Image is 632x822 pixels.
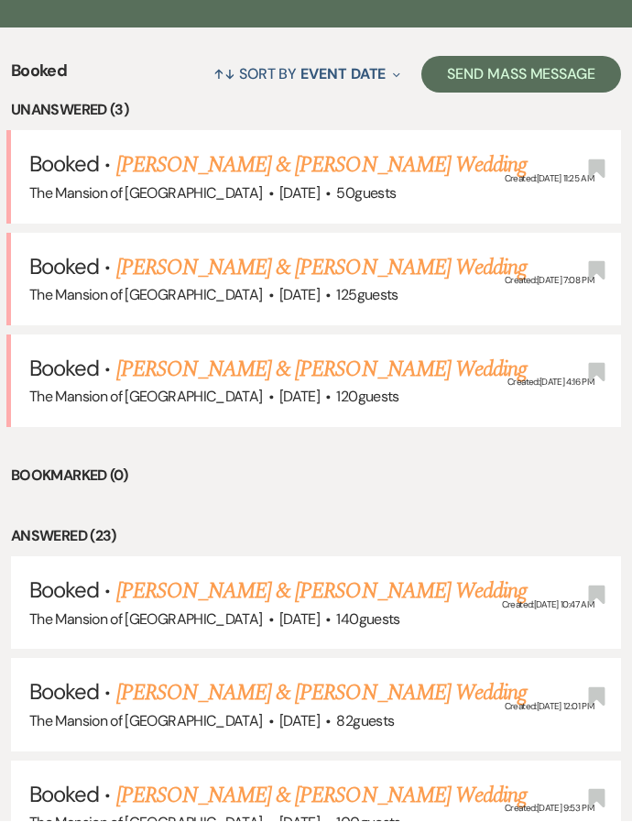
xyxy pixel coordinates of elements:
[29,781,99,809] span: Booked
[336,388,398,407] span: 120 guests
[279,184,320,203] span: [DATE]
[116,252,527,285] a: [PERSON_NAME] & [PERSON_NAME] Wedding
[421,57,621,93] button: Send Mass Message
[336,286,398,305] span: 125 guests
[505,701,594,713] span: Created: [DATE] 12:01 PM
[116,149,527,182] a: [PERSON_NAME] & [PERSON_NAME] Wedding
[505,803,594,815] span: Created: [DATE] 9:53 PM
[279,712,320,731] span: [DATE]
[29,184,263,203] span: The Mansion of [GEOGRAPHIC_DATA]
[29,678,99,707] span: Booked
[29,286,263,305] span: The Mansion of [GEOGRAPHIC_DATA]
[206,50,408,99] button: Sort By Event Date
[279,286,320,305] span: [DATE]
[116,354,527,387] a: [PERSON_NAME] & [PERSON_NAME] Wedding
[11,99,621,123] li: Unanswered (3)
[507,378,594,389] span: Created: [DATE] 4:16 PM
[29,712,263,731] span: The Mansion of [GEOGRAPHIC_DATA]
[29,355,99,383] span: Booked
[116,780,527,813] a: [PERSON_NAME] & [PERSON_NAME] Wedding
[11,525,621,549] li: Answered (23)
[213,65,235,84] span: ↑↓
[11,465,621,488] li: Bookmarked (0)
[336,610,399,630] span: 140 guests
[336,712,394,731] span: 82 guests
[116,575,527,608] a: [PERSON_NAME] & [PERSON_NAME] Wedding
[279,610,320,630] span: [DATE]
[116,677,527,710] a: [PERSON_NAME] & [PERSON_NAME] Wedding
[505,173,594,185] span: Created: [DATE] 11:25 AM
[29,253,99,281] span: Booked
[29,576,99,605] span: Booked
[29,150,99,179] span: Booked
[29,610,263,630] span: The Mansion of [GEOGRAPHIC_DATA]
[29,388,263,407] span: The Mansion of [GEOGRAPHIC_DATA]
[502,599,594,611] span: Created: [DATE] 10:47 AM
[279,388,320,407] span: [DATE]
[300,65,386,84] span: Event Date
[11,60,67,99] span: Booked
[336,184,396,203] span: 50 guests
[505,275,594,287] span: Created: [DATE] 7:08 PM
